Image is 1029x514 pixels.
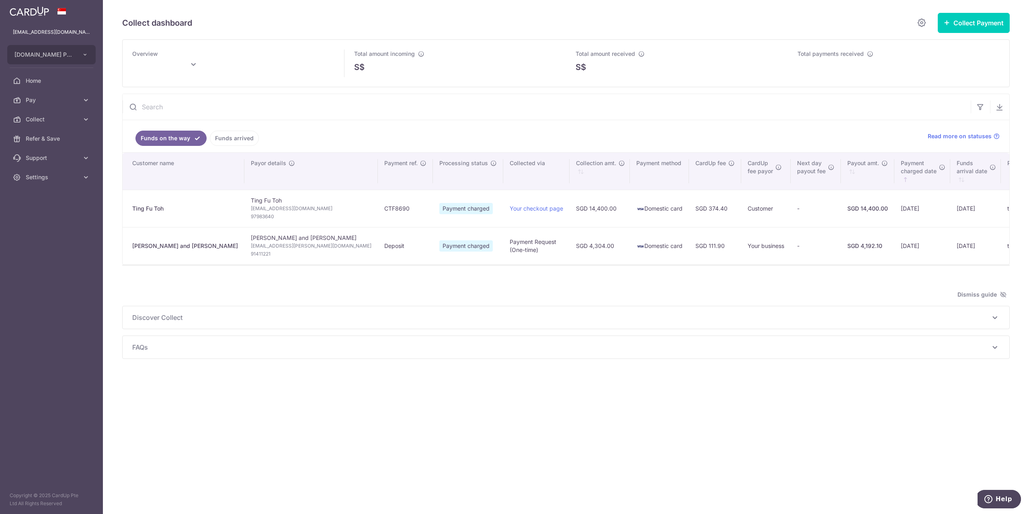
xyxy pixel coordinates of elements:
p: FAQs [132,342,1000,352]
a: Read more on statuses [928,132,1000,140]
a: Funds on the way [135,131,207,146]
span: Payor details [251,159,286,167]
span: Total amount incoming [354,50,415,57]
div: [PERSON_NAME] and [PERSON_NAME] [132,242,238,250]
span: Total amount received [576,50,635,57]
span: Next day payout fee [797,159,826,175]
span: Help [18,6,35,13]
span: Payment charged date [901,159,937,175]
td: - [791,227,841,264]
span: CardUp fee payor [748,159,773,175]
td: SGD 14,400.00 [570,190,630,227]
td: Payment Request (One-time) [503,227,570,264]
span: Read more on statuses [928,132,992,140]
span: FAQs [132,342,990,352]
img: visa-sm-192604c4577d2d35970c8ed26b86981c2741ebd56154ab54ad91a526f0f24972.png [636,242,644,250]
span: Support [26,154,79,162]
h5: Collect dashboard [122,16,192,29]
span: Funds arrival date [957,159,987,175]
th: Payment ref. [378,153,433,190]
span: Collect [26,115,79,123]
span: Total payments received [797,50,864,57]
span: Home [26,77,79,85]
input: Search [123,94,971,120]
th: CardUpfee payor [741,153,791,190]
div: Ting Fu Toh [132,205,238,213]
span: Settings [26,173,79,181]
th: Next daypayout fee [791,153,841,190]
span: Discover Collect [132,313,990,322]
th: Payor details [244,153,378,190]
a: Your checkout page [510,205,563,212]
span: Processing status [439,159,488,167]
span: Payment charged [439,240,493,252]
td: [PERSON_NAME] and [PERSON_NAME] [244,227,378,264]
button: [DOMAIN_NAME] PTE. LTD. [7,45,96,64]
th: Payout amt. : activate to sort column ascending [841,153,894,190]
span: S$ [576,61,586,73]
button: Collect Payment [938,13,1010,33]
th: Payment method [630,153,689,190]
a: Funds arrived [210,131,259,146]
th: Processing status [433,153,503,190]
td: [DATE] [894,227,950,264]
span: [DOMAIN_NAME] PTE. LTD. [14,51,74,59]
div: SGD 14,400.00 [847,205,888,213]
span: S$ [354,61,365,73]
td: [DATE] [950,190,1001,227]
th: Collection amt. : activate to sort column ascending [570,153,630,190]
span: Refer & Save [26,135,79,143]
td: [DATE] [894,190,950,227]
td: - [791,190,841,227]
td: Your business [741,227,791,264]
iframe: Opens a widget where you can find more information [978,490,1021,510]
td: Deposit [378,227,433,264]
span: [EMAIL_ADDRESS][PERSON_NAME][DOMAIN_NAME] [251,242,371,250]
span: CardUp fee [695,159,726,167]
td: Domestic card [630,227,689,264]
span: Payment charged [439,203,493,214]
span: 91411221 [251,250,371,258]
td: SGD 111.90 [689,227,741,264]
span: Payment ref. [384,159,418,167]
p: [EMAIL_ADDRESS][DOMAIN_NAME] [13,28,90,36]
span: Payout amt. [847,159,879,167]
th: Paymentcharged date : activate to sort column ascending [894,153,950,190]
th: Collected via [503,153,570,190]
td: Ting Fu Toh [244,190,378,227]
td: SGD 374.40 [689,190,741,227]
td: Customer [741,190,791,227]
span: 97983640 [251,213,371,221]
th: CardUp fee [689,153,741,190]
span: Overview [132,50,158,57]
span: Collection amt. [576,159,616,167]
span: Pay [26,96,79,104]
p: Discover Collect [132,313,1000,322]
img: CardUp [10,6,49,16]
span: [EMAIL_ADDRESS][DOMAIN_NAME] [251,205,371,213]
td: [DATE] [950,227,1001,264]
td: Domestic card [630,190,689,227]
td: SGD 4,304.00 [570,227,630,264]
div: SGD 4,192.10 [847,242,888,250]
th: Fundsarrival date : activate to sort column ascending [950,153,1001,190]
img: visa-sm-192604c4577d2d35970c8ed26b86981c2741ebd56154ab54ad91a526f0f24972.png [636,205,644,213]
td: CTF8690 [378,190,433,227]
th: Customer name [123,153,244,190]
span: Dismiss guide [957,290,1006,299]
